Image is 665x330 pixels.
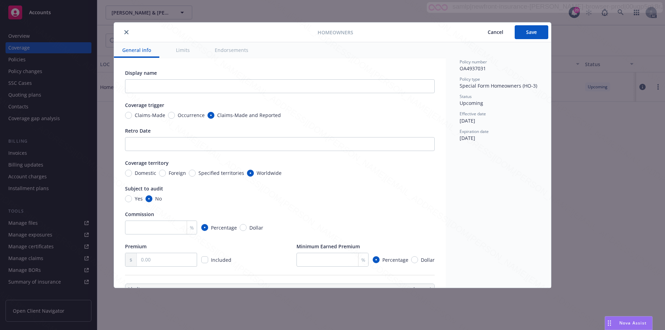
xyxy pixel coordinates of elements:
input: 0.00 [137,253,197,266]
span: Save [526,29,537,35]
button: Nova Assist [605,316,653,330]
span: Special Form Homeowners (HO-3) [460,82,537,89]
span: Dollar [421,256,435,264]
button: Save [515,25,548,39]
span: Cancel [488,29,503,35]
input: No [145,195,152,202]
span: Commission [125,211,154,217]
input: Domestic [125,170,132,177]
span: Policy number [460,59,487,65]
span: Display name [125,70,157,76]
input: Percentage [201,224,208,231]
span: Retro Date [125,127,151,134]
span: Occurrence [178,112,205,119]
button: close [122,28,131,36]
input: Occurrence [168,112,175,119]
span: Foreign [169,169,186,177]
th: Amount [283,284,434,294]
span: Claims-Made and Reported [217,112,281,119]
input: Foreign [159,170,166,177]
span: % [190,224,194,231]
span: Coverage trigger [125,102,164,108]
input: Claims-Made [125,112,132,119]
input: Yes [125,195,132,202]
button: Cancel [476,25,515,39]
span: Specified territories [198,169,244,177]
span: Homeowners [318,29,353,36]
span: Status [460,93,472,99]
span: Nova Assist [619,320,647,326]
input: Percentage [373,256,380,263]
span: Expiration date [460,128,489,134]
span: Included [211,257,231,263]
span: Subject to audit [125,185,163,192]
button: Limits [168,42,198,58]
input: Claims-Made and Reported [207,112,214,119]
span: Minimum Earned Premium [296,243,360,250]
span: OA4937031 [460,65,486,72]
input: Dollar [240,224,247,231]
input: Dollar [411,256,418,263]
span: [DATE] [460,117,475,124]
input: Worldwide [247,170,254,177]
input: Specified territories [189,170,196,177]
button: General info [114,42,159,58]
span: Effective date [460,111,486,117]
span: Worldwide [257,169,282,177]
span: Domestic [135,169,156,177]
span: Claims-Made [135,112,165,119]
span: No [155,195,162,202]
span: Coverage territory [125,160,169,166]
span: Premium [125,243,147,250]
span: Policy type [460,76,480,82]
span: [DATE] [460,135,475,141]
span: % [361,256,365,264]
span: Yes [135,195,143,202]
span: Upcoming [460,100,483,106]
th: Limits [125,284,249,294]
span: Percentage [211,224,237,231]
button: Endorsements [206,42,257,58]
span: Dollar [249,224,263,231]
span: Percentage [382,256,408,264]
div: Drag to move [605,316,614,330]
